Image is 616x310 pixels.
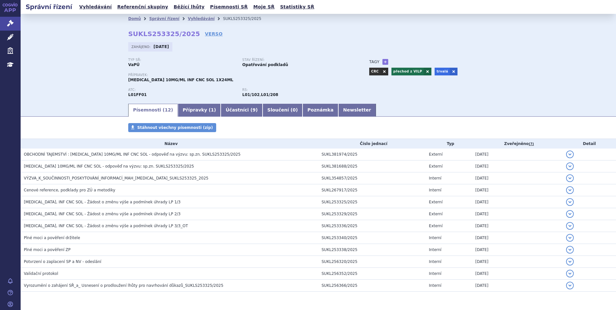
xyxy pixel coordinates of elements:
[128,73,356,77] p: Přípravek:
[429,259,441,264] span: Interní
[115,3,170,11] a: Referenční skupiny
[369,68,380,75] a: CRC
[24,152,241,157] span: OBCHODNÍ TAJEMSTVÍ : Opdivo 10MG/ML INF CNC SOL - odpověď na výzvu: sp.zn. SUKLS253325/2025
[24,224,188,228] span: OPDIVO, INF CNC SOL - Žádost o změnu výše a podmínek úhrady LP 3/3_OT
[566,150,574,158] button: detail
[566,222,574,230] button: detail
[318,184,426,196] td: SUKL267917/2025
[77,3,114,11] a: Vyhledávání
[128,63,140,67] strong: VaPÚ
[429,271,441,276] span: Interní
[472,149,563,160] td: [DATE]
[24,283,223,288] span: Vyrozumění o zahájení SŘ_a_ Usnesení o prodloužení lhůty pro navrhování důkazů_SUKLS253325/2025
[21,2,77,11] h2: Správní řízení
[566,234,574,242] button: detail
[211,107,214,112] span: 1
[318,220,426,232] td: SUKL253336/2025
[566,162,574,170] button: detail
[131,44,152,49] span: Zahájeno:
[24,188,115,192] span: Cenové reference, podklady pro ZÚ a metodiky
[318,149,426,160] td: SUKL381974/2025
[472,139,563,149] th: Zveřejněno
[208,3,250,11] a: Písemnosti SŘ
[24,236,80,240] span: Plné moci a pověření držitele
[188,16,215,21] a: Vyhledávání
[128,78,233,82] span: [MEDICAL_DATA] 10MG/ML INF CNC SOL 1X24ML
[263,104,303,117] a: Sloučení (0)
[429,247,441,252] span: Interní
[261,92,278,97] strong: nivolumab k léčbě metastazujícího kolorektálního karcinomu
[293,107,296,112] span: 0
[24,212,181,216] span: OPDIVO, INF CNC SOL - Žádost o změnu výše a podmínek úhrady LP 2/3
[128,123,216,132] a: Stáhnout všechny písemnosti (zip)
[165,107,171,112] span: 12
[303,104,338,117] a: Poznámka
[435,68,450,75] a: trvalá
[429,224,442,228] span: Externí
[472,196,563,208] td: [DATE]
[472,220,563,232] td: [DATE]
[472,208,563,220] td: [DATE]
[172,3,207,11] a: Běžící lhůty
[21,139,318,149] th: Název
[318,268,426,280] td: SUKL256352/2025
[128,16,141,21] a: Domů
[426,139,472,149] th: Typ
[472,244,563,256] td: [DATE]
[137,125,213,130] span: Stáhnout všechny písemnosti (zip)
[472,280,563,292] td: [DATE]
[221,104,262,117] a: Účastníci (9)
[529,142,534,146] abbr: (?)
[24,247,71,252] span: Plné moci a pověření ZP
[24,200,181,204] span: OPDIVO, INF CNC SOL - Žádost o změnu výše a podmínek úhrady LP 1/3
[24,259,101,264] span: Potvrzení o zaplacení SP a NV - odeslání
[242,88,350,92] p: RS:
[429,176,441,180] span: Interní
[318,139,426,149] th: Číslo jednací
[472,268,563,280] td: [DATE]
[369,58,380,66] h3: Tagy
[566,198,574,206] button: detail
[382,59,388,65] a: +
[566,186,574,194] button: detail
[242,58,350,62] p: Stav řízení:
[24,164,194,169] span: Opdivo 10MG/ML INF CNC SOL - odpověď na výzvu: sp.zn. SUKLS253325/2025
[338,104,376,117] a: Newsletter
[128,30,200,38] strong: SUKLS253325/2025
[251,3,276,11] a: Moje SŘ
[128,104,178,117] a: Písemnosti (12)
[566,174,574,182] button: detail
[205,31,223,37] a: VERSO
[429,164,442,169] span: Externí
[149,16,179,21] a: Správní řízení
[472,160,563,172] td: [DATE]
[318,196,426,208] td: SUKL253325/2025
[563,139,616,149] th: Detail
[128,58,236,62] p: Typ SŘ:
[154,44,169,49] strong: [DATE]
[318,256,426,268] td: SUKL256320/2025
[318,280,426,292] td: SUKL256366/2025
[242,63,288,67] strong: Opatřování podkladů
[318,232,426,244] td: SUKL253340/2025
[178,104,221,117] a: Přípravky (1)
[24,271,58,276] span: Validační protokol
[429,152,442,157] span: Externí
[318,172,426,184] td: SUKL354857/2025
[391,68,424,75] a: přechod z VILP
[566,270,574,277] button: detail
[566,246,574,254] button: detail
[429,236,441,240] span: Interní
[223,14,270,24] li: SUKLS253325/2025
[318,244,426,256] td: SUKL253338/2025
[472,256,563,268] td: [DATE]
[429,283,441,288] span: Interní
[566,258,574,266] button: detail
[253,107,256,112] span: 9
[566,282,574,289] button: detail
[472,184,563,196] td: [DATE]
[566,210,574,218] button: detail
[318,208,426,220] td: SUKL253329/2025
[24,176,208,180] span: VÝZVA_K_SOUČINNOSTI_POSKYTOVÁNÍ_INFORMACÍ_MAH_OPDIVO_SUKLS253325_2025
[472,232,563,244] td: [DATE]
